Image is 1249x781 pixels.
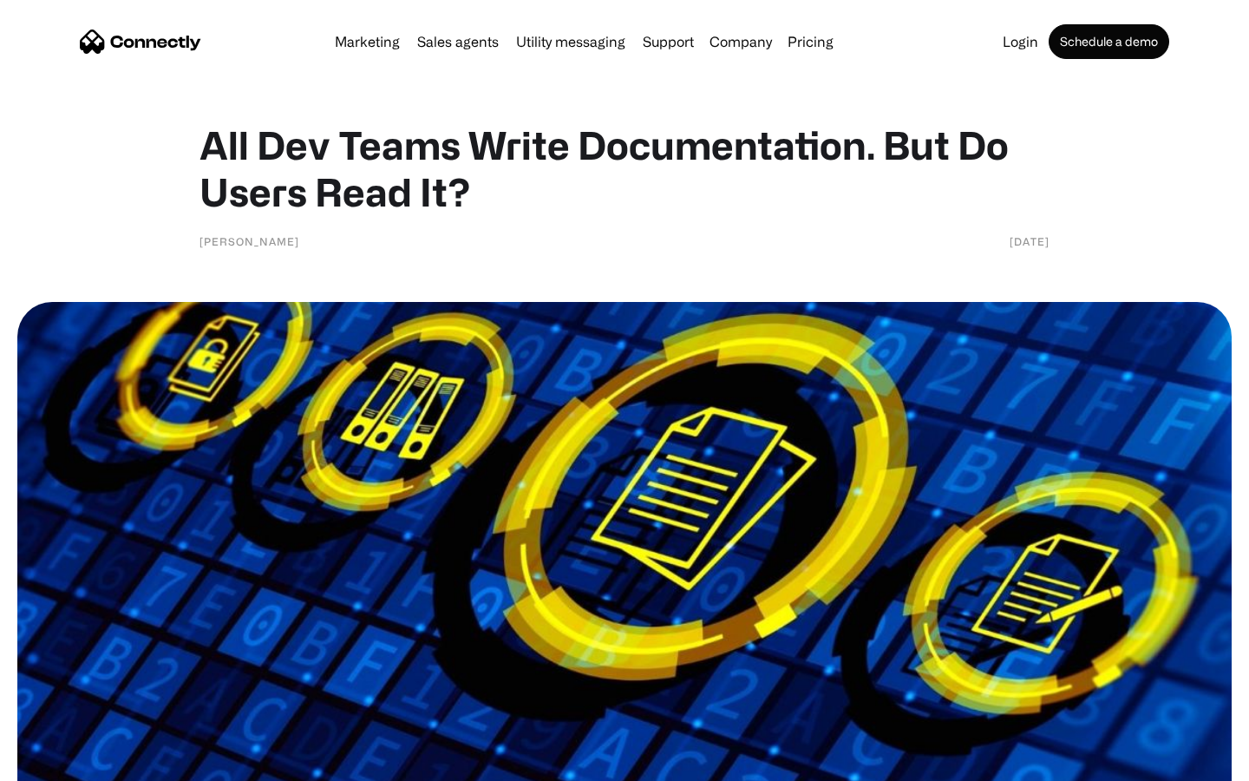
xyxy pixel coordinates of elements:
[710,30,772,54] div: Company
[410,35,506,49] a: Sales agents
[509,35,632,49] a: Utility messaging
[636,35,701,49] a: Support
[1010,233,1050,250] div: [DATE]
[35,751,104,775] ul: Language list
[996,35,1045,49] a: Login
[328,35,407,49] a: Marketing
[199,121,1050,215] h1: All Dev Teams Write Documentation. But Do Users Read It?
[199,233,299,250] div: [PERSON_NAME]
[1049,24,1169,59] a: Schedule a demo
[781,35,840,49] a: Pricing
[17,751,104,775] aside: Language selected: English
